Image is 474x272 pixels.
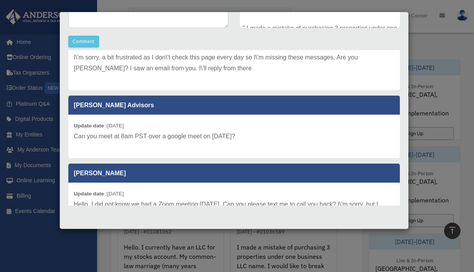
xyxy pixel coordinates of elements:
[74,131,394,142] p: Can you meet at 8am PST over a google meet on [DATE]?
[74,123,124,129] small: [DATE]
[74,191,107,197] b: Update date :
[74,199,394,221] p: Hello. I did not know we had a Zoom meeting [DATE]. Can you please text me to call you back? I\'m...
[74,123,107,129] b: Update date :
[68,164,400,183] p: [PERSON_NAME]
[68,96,400,115] p: [PERSON_NAME] Advisors
[68,36,99,47] button: Comment
[74,191,124,197] small: [DATE]
[74,52,394,74] p: I\'m sorry, a bit frustrated as I don\'t check this page every day so I\'m missing these messages...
